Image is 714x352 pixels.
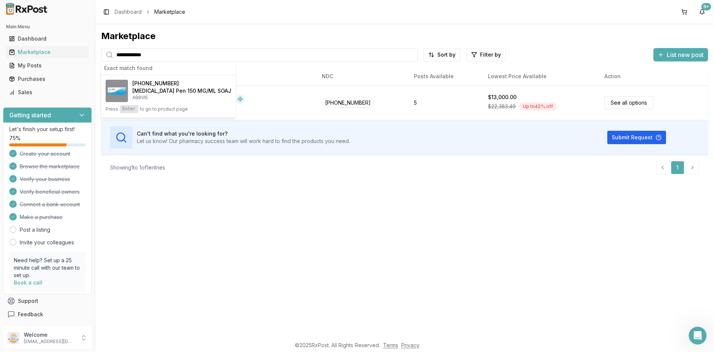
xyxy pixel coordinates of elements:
span: Verify your business [20,175,70,183]
a: Invite your colleagues [20,239,74,246]
span: Verify beneficial owners [20,188,80,196]
span: [PHONE_NUMBER] [132,80,179,87]
div: Marketplace [9,48,86,56]
img: RxPost Logo [3,3,51,15]
button: Dashboard [3,33,92,45]
p: Need help? Set up a 25 minute call with our team to set up. [14,257,81,279]
nav: breadcrumb [115,8,185,16]
h2: Main Menu [6,24,89,30]
a: Purchases [6,72,89,86]
span: [PHONE_NUMBER] [322,98,374,108]
button: Skyrizi Pen 150 MG/ML SOAJ[PHONE_NUMBER][MEDICAL_DATA] Pen 150 MG/ML SOAJABBVIEPressEnterto go to... [101,75,236,118]
th: Action [598,67,708,85]
span: List new post [667,50,704,59]
a: Privacy [401,342,419,348]
a: Marketplace [6,45,89,59]
a: See all options [604,96,653,109]
td: 5 [408,85,482,120]
div: Exact match found [101,61,236,75]
span: Press [106,106,118,112]
a: Sales [6,86,89,99]
img: Skyrizi Pen 150 MG/ML SOAJ [106,80,128,102]
p: Let us know! Our pharmacy success team will work hard to find the products you need. [137,137,350,145]
button: Sort by [424,48,460,61]
nav: pagination [656,161,699,174]
div: Marketplace [101,30,708,42]
div: Showing 1 to 1 of 1 entries [110,164,165,171]
div: Up to 42 % off [519,102,557,111]
span: Browse the marketplace [20,163,80,170]
button: Filter by [466,48,506,61]
span: Create your account [20,150,70,158]
iframe: Intercom live chat [689,327,707,345]
span: Make a purchase [20,213,62,221]
span: to go to product page [140,106,188,112]
span: Connect a bank account [20,201,80,208]
h4: [MEDICAL_DATA] Pen 150 MG/ML SOAJ [132,87,231,95]
button: Sales [3,86,92,98]
p: Let's finish your setup first! [9,126,86,133]
span: Filter by [480,51,501,58]
span: $22,383.49 [488,103,516,110]
img: User avatar [7,332,19,344]
a: Post a listing [20,226,50,234]
h3: Getting started [9,111,51,120]
th: NDC [316,67,408,85]
p: ABBVIE [132,95,231,101]
div: Sales [9,89,86,96]
div: $13,000.00 [488,93,517,101]
span: 75 % [9,134,20,142]
p: Welcome [24,331,75,339]
button: 9+ [696,6,708,18]
button: Marketplace [3,46,92,58]
button: My Posts [3,60,92,72]
button: Purchases [3,73,92,85]
a: Dashboard [115,8,142,16]
span: Sort by [437,51,456,58]
h3: Can't find what you're looking for? [137,130,350,137]
span: Marketplace [154,8,185,16]
th: Lowest Price Available [482,67,598,85]
a: My Posts [6,59,89,72]
button: Support [3,294,92,308]
div: Purchases [9,75,86,83]
a: Terms [383,342,398,348]
a: Dashboard [6,32,89,45]
button: Feedback [3,308,92,321]
a: Book a call [14,279,42,286]
a: List new post [653,52,708,59]
p: [EMAIL_ADDRESS][DOMAIN_NAME] [24,339,75,345]
div: Dashboard [9,35,86,42]
button: Submit Request [607,131,666,144]
div: 9+ [701,3,711,10]
div: My Posts [9,62,86,69]
th: Posts Available [408,67,482,85]
a: 1 [671,161,684,174]
kbd: Enter [120,105,138,113]
button: List new post [653,48,708,61]
span: Feedback [18,311,43,318]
